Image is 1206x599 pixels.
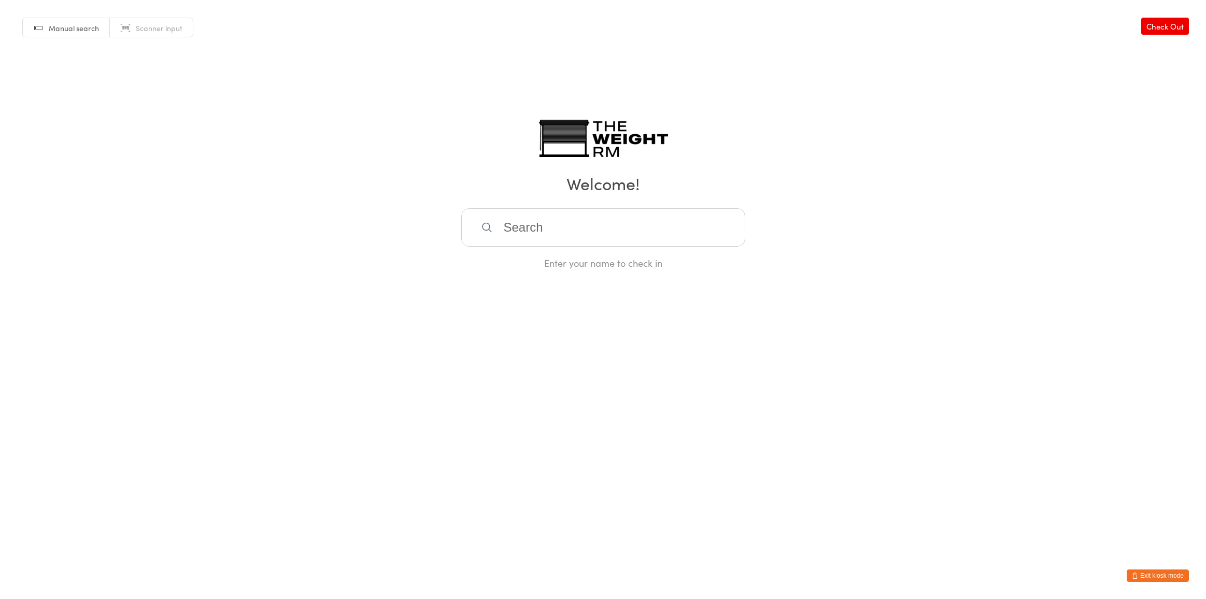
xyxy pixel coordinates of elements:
span: Scanner input [136,23,182,33]
span: Manual search [49,23,99,33]
h2: Welcome! [10,172,1196,195]
a: Check Out [1141,18,1189,35]
input: Search [461,208,745,247]
div: Enter your name to check in [461,256,745,269]
img: The Weight Rm [538,120,668,157]
button: Exit kiosk mode [1127,569,1189,582]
